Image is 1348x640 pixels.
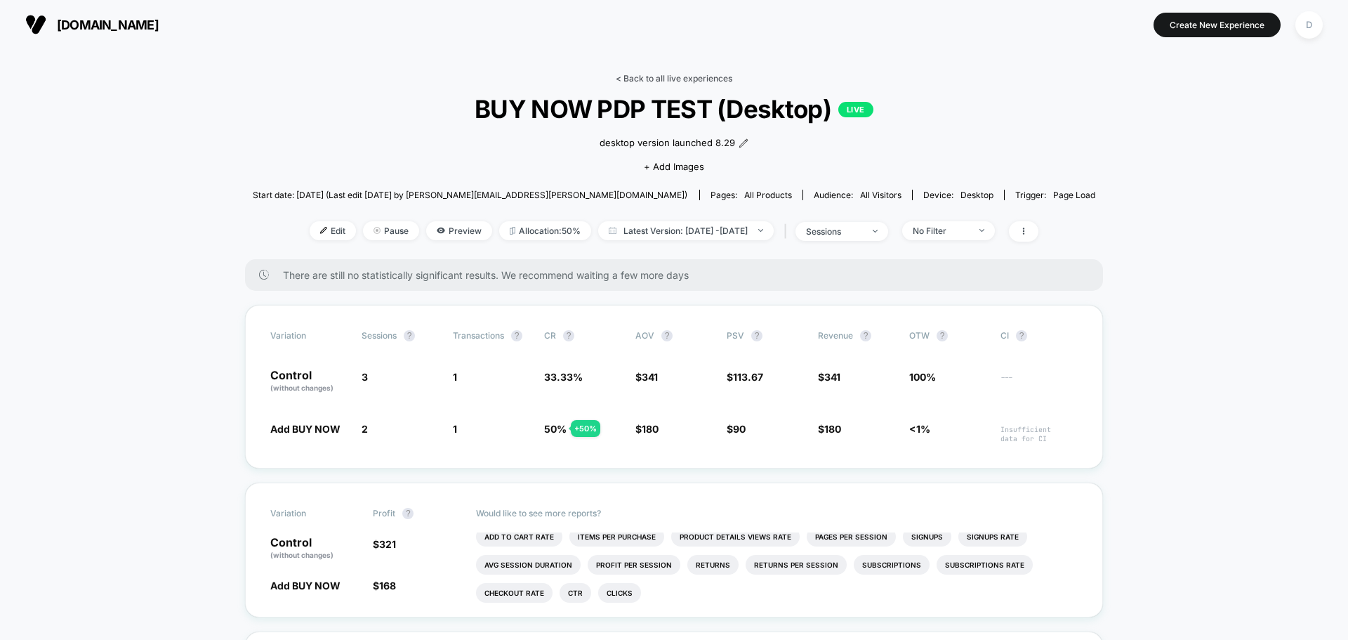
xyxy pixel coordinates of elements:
p: Control [270,537,359,561]
span: PSV [727,330,744,341]
span: <1% [909,423,930,435]
li: Subscriptions [854,555,930,575]
span: desktop [960,190,993,200]
li: Clicks [598,583,641,603]
button: ? [402,508,414,519]
span: BUY NOW PDP TEST (Desktop) [295,94,1053,124]
span: 3 [362,371,368,383]
span: $ [373,538,396,550]
span: desktop version launched 8.29 [600,136,735,150]
span: Preview [426,221,492,240]
span: 2 [362,423,368,435]
div: Audience: [814,190,901,200]
div: Trigger: [1015,190,1095,200]
button: D [1291,11,1327,39]
button: ? [404,330,415,341]
div: sessions [806,226,862,237]
img: calendar [609,227,616,234]
span: $ [818,371,840,383]
span: AOV [635,330,654,341]
a: < Back to all live experiences [616,73,732,84]
li: Signups Rate [958,527,1027,547]
li: Signups [903,527,951,547]
span: [DOMAIN_NAME] [57,18,159,32]
div: + 50 % [571,420,600,437]
span: $ [818,423,841,435]
span: 168 [379,580,396,592]
li: Add To Cart Rate [476,527,562,547]
span: + Add Images [644,161,704,172]
img: end [873,230,878,233]
span: 90 [733,423,746,435]
span: 180 [642,423,659,435]
span: Page Load [1053,190,1095,200]
span: 100% [909,371,936,383]
li: Returns Per Session [746,555,847,575]
button: Create New Experience [1154,13,1281,37]
span: $ [727,371,763,383]
span: 1 [453,423,457,435]
img: end [374,227,381,234]
li: Items Per Purchase [569,527,664,547]
button: ? [511,330,522,341]
span: 321 [379,538,396,550]
span: Device: [912,190,1004,200]
span: 341 [642,371,658,383]
span: 180 [824,423,841,435]
li: Product Details Views Rate [671,527,800,547]
button: ? [751,330,762,341]
span: Insufficient data for CI [1000,425,1078,443]
li: Checkout Rate [476,583,553,603]
span: (without changes) [270,551,333,559]
span: 113.67 [733,371,763,383]
img: rebalance [510,227,515,235]
p: LIVE [838,102,873,117]
button: [DOMAIN_NAME] [21,13,163,36]
span: There are still no statistically significant results. We recommend waiting a few more days [283,269,1075,281]
span: $ [727,423,746,435]
button: ? [937,330,948,341]
li: Subscriptions Rate [937,555,1033,575]
button: ? [563,330,574,341]
span: (without changes) [270,384,333,392]
span: $ [373,580,396,592]
button: ? [1016,330,1027,341]
img: end [979,229,984,232]
span: Add BUY NOW [270,580,341,592]
span: Allocation: 50% [499,221,591,240]
span: Pause [363,221,419,240]
span: Profit [373,508,395,518]
li: Profit Per Session [588,555,680,575]
span: Variation [270,330,348,341]
span: Variation [270,508,348,519]
div: Pages: [711,190,792,200]
span: All Visitors [860,190,901,200]
li: Returns [687,555,739,575]
img: edit [320,227,327,234]
p: Control [270,370,348,393]
span: 33.33 % [544,371,583,383]
button: ? [661,330,673,341]
img: end [758,229,763,232]
span: 341 [824,371,840,383]
span: Add BUY NOW [270,423,341,435]
span: Revenue [818,330,853,341]
li: Pages Per Session [807,527,896,547]
span: Transactions [453,330,504,341]
span: Sessions [362,330,397,341]
span: CI [1000,330,1078,341]
span: $ [635,371,658,383]
p: Would like to see more reports? [476,508,1078,518]
span: 1 [453,371,457,383]
button: ? [860,330,871,341]
div: No Filter [913,226,969,236]
span: Start date: [DATE] (Last edit [DATE] by [PERSON_NAME][EMAIL_ADDRESS][PERSON_NAME][DOMAIN_NAME]) [253,190,687,200]
img: Visually logo [25,14,46,35]
span: $ [635,423,659,435]
span: 50 % [544,423,567,435]
span: CR [544,330,556,341]
li: Avg Session Duration [476,555,581,575]
span: OTW [909,330,986,341]
span: --- [1000,373,1078,393]
li: Ctr [560,583,591,603]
